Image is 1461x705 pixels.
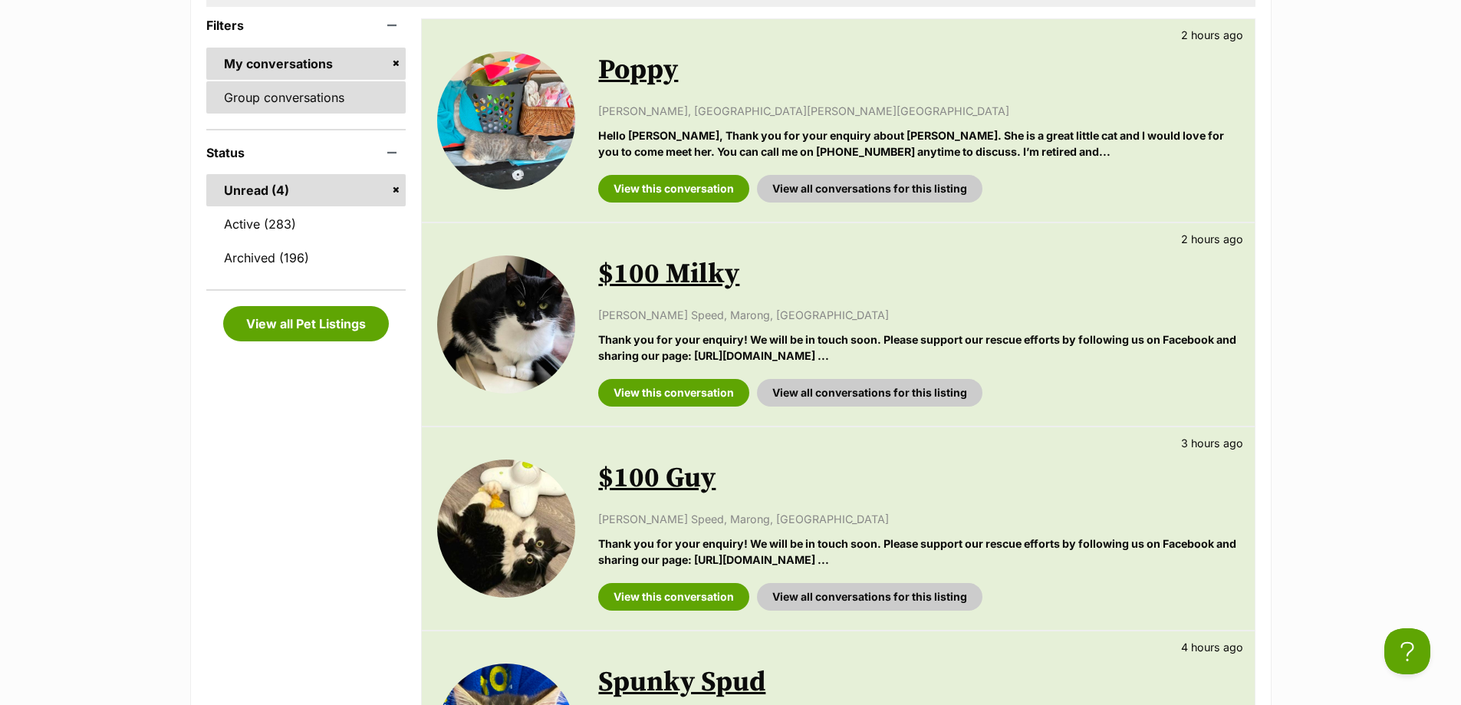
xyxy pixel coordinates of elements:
[598,103,1239,119] p: [PERSON_NAME], [GEOGRAPHIC_DATA][PERSON_NAME][GEOGRAPHIC_DATA]
[598,583,749,611] a: View this conversation
[598,535,1239,568] p: Thank you for your enquiry! We will be in touch soon. Please support our rescue efforts by follow...
[437,51,575,189] img: Poppy
[598,331,1239,364] p: Thank you for your enquiry! We will be in touch soon. Please support our rescue efforts by follow...
[598,461,716,496] a: $100 Guy
[598,175,749,203] a: View this conversation
[598,257,739,292] a: $100 Milky
[598,127,1239,160] p: Hello [PERSON_NAME], Thank you for your enquiry about [PERSON_NAME]. She is a great little cat an...
[598,379,749,407] a: View this conversation
[598,665,765,700] a: Spunky Spud
[757,379,982,407] a: View all conversations for this listing
[206,174,406,206] a: Unread (4)
[437,460,575,598] img: $100 Guy
[206,81,406,114] a: Group conversations
[206,48,406,80] a: My conversations
[206,146,406,160] header: Status
[1384,628,1430,674] iframe: Help Scout Beacon - Open
[1181,639,1243,655] p: 4 hours ago
[757,175,982,203] a: View all conversations for this listing
[437,255,575,394] img: $100 Milky
[598,307,1239,323] p: [PERSON_NAME] Speed, Marong, [GEOGRAPHIC_DATA]
[1181,27,1243,43] p: 2 hours ago
[598,511,1239,527] p: [PERSON_NAME] Speed, Marong, [GEOGRAPHIC_DATA]
[206,242,406,274] a: Archived (196)
[206,18,406,32] header: Filters
[1181,231,1243,247] p: 2 hours ago
[206,208,406,240] a: Active (283)
[223,306,389,341] a: View all Pet Listings
[1181,435,1243,451] p: 3 hours ago
[757,583,982,611] a: View all conversations for this listing
[598,53,678,87] a: Poppy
